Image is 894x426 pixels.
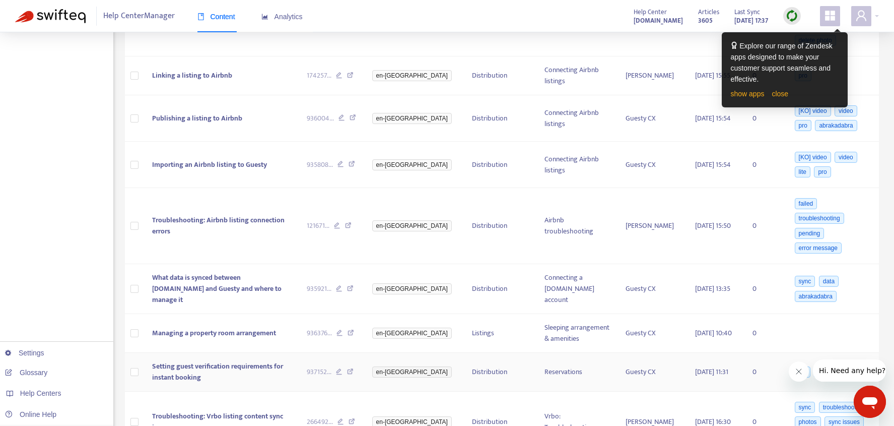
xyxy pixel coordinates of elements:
[695,159,731,170] span: [DATE] 15:54
[152,327,276,339] span: Managing a property room arrangement
[20,389,61,397] span: Help Centers
[734,15,768,26] strong: [DATE] 17:37
[464,95,537,142] td: Distribution
[372,220,452,231] span: en-[GEOGRAPHIC_DATA]
[152,70,232,81] span: Linking a listing to Airbnb
[835,105,857,116] span: video
[617,142,687,188] td: Guesty CX
[464,188,537,264] td: Distribution
[744,264,785,314] td: 0
[261,13,303,21] span: Analytics
[824,10,836,22] span: appstore
[536,264,617,314] td: Connecting a [DOMAIN_NAME] account
[372,328,452,339] span: en-[GEOGRAPHIC_DATA]
[795,105,831,116] span: [KO] video
[698,15,713,26] strong: 3605
[814,166,831,177] span: pro
[698,7,719,18] span: Articles
[617,264,687,314] td: Guesty CX
[854,386,886,418] iframe: Button to launch messaging window
[795,276,815,287] span: sync
[536,56,617,95] td: Connecting Airbnb listings
[617,95,687,142] td: Guesty CX
[617,353,687,392] td: Guesty CX
[695,112,731,124] span: [DATE] 15:54
[152,112,242,124] span: Publishing a listing to Airbnb
[5,369,47,377] a: Glossary
[744,142,785,188] td: 0
[5,349,44,357] a: Settings
[695,70,730,81] span: [DATE] 15:55
[744,95,785,142] td: 0
[617,56,687,95] td: [PERSON_NAME]
[307,70,331,81] span: 174257 ...
[795,402,815,413] span: sync
[261,13,268,20] span: area-chart
[795,242,842,254] span: error message
[731,40,839,85] div: Explore our range of Zendesk apps designed to make your customer support seamless and effective.
[464,56,537,95] td: Distribution
[815,120,857,131] span: abrakadabra
[634,15,683,26] a: [DOMAIN_NAME]
[152,214,285,237] span: Troubleshooting: Airbnb listing connection errors
[372,159,452,170] span: en-[GEOGRAPHIC_DATA]
[819,402,868,413] span: troubleshooting
[789,361,809,382] iframe: Close message
[617,314,687,353] td: Guesty CX
[634,7,667,18] span: Help Center
[795,120,811,131] span: pro
[197,13,204,20] span: book
[5,410,56,418] a: Online Help
[152,272,282,306] span: What data is synced between [DOMAIN_NAME] and Guesty and where to manage it
[617,188,687,264] td: [PERSON_NAME]
[197,13,235,21] span: Content
[307,220,329,231] span: 121671 ...
[536,142,617,188] td: Connecting Airbnb listings
[103,7,175,26] span: Help Center Manager
[372,70,452,81] span: en-[GEOGRAPHIC_DATA]
[464,264,537,314] td: Distribution
[307,367,331,378] span: 937152 ...
[795,198,817,209] span: failed
[536,353,617,392] td: Reservations
[744,188,785,264] td: 0
[835,152,857,163] span: video
[786,10,798,22] img: sync.dc5367851b00ba804db3.png
[464,353,537,392] td: Distribution
[372,283,452,294] span: en-[GEOGRAPHIC_DATA]
[695,220,731,231] span: [DATE] 15:50
[772,90,788,98] a: close
[15,9,86,23] img: Swifteq
[695,366,728,378] span: [DATE] 11:31
[731,90,765,98] a: show apps
[795,166,810,177] span: lite
[744,314,785,353] td: 0
[307,328,332,339] span: 936376 ...
[813,359,886,382] iframe: Message from company
[536,314,617,353] td: Sleeping arrangement & amenities
[695,283,730,294] span: [DATE] 13:35
[372,367,452,378] span: en-[GEOGRAPHIC_DATA]
[695,327,732,339] span: [DATE] 10:40
[536,188,617,264] td: Airbnb troubleshooting
[307,113,334,124] span: 936004 ...
[795,152,831,163] span: [KO] video
[855,10,867,22] span: user
[372,113,452,124] span: en-[GEOGRAPHIC_DATA]
[734,7,760,18] span: Last Sync
[307,283,331,294] span: 935921 ...
[795,228,824,239] span: pending
[152,360,283,383] span: Setting guest verification requirements for instant booking
[536,95,617,142] td: Connecting Airbnb listings
[819,276,839,287] span: data
[464,314,537,353] td: Listings
[795,291,837,302] span: abrakadabra
[307,159,333,170] span: 935808 ...
[152,159,267,170] span: Importing an Airbnb listing to Guesty
[464,142,537,188] td: Distribution
[744,353,785,392] td: 0
[795,213,844,224] span: troubleshooting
